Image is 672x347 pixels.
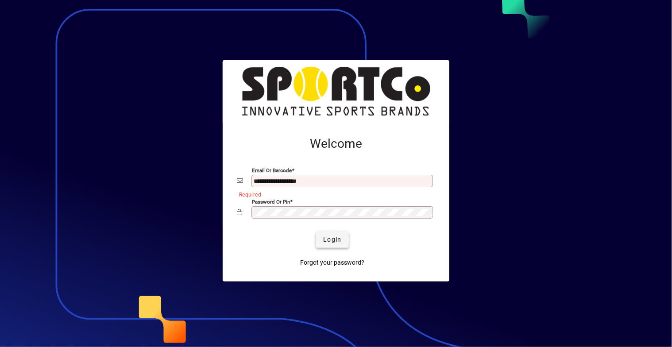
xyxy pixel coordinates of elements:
mat-error: Required [239,189,428,199]
span: Login [323,235,341,244]
mat-label: Password or Pin [252,198,290,204]
h2: Welcome [237,136,435,151]
button: Login [316,232,348,248]
a: Forgot your password? [297,255,368,271]
span: Forgot your password? [301,258,365,267]
mat-label: Email or Barcode [252,167,292,173]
